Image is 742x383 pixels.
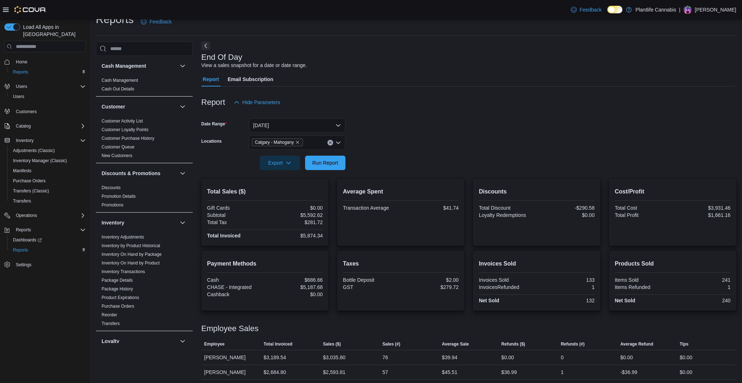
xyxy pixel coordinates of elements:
[13,82,30,91] button: Users
[207,277,264,283] div: Cash
[13,260,86,269] span: Settings
[615,259,730,268] h2: Products Sold
[102,338,177,345] button: Loyalty
[242,99,280,106] span: Hide Parameters
[7,67,89,77] button: Reports
[615,187,730,196] h2: Cost/Profit
[10,156,70,165] a: Inventory Manager (Classic)
[1,225,89,235] button: Reports
[252,138,303,146] span: Calgary - Mahogany
[13,211,86,220] span: Operations
[479,284,535,290] div: InvoicesRefunded
[13,188,49,194] span: Transfers (Classic)
[102,304,134,309] a: Purchase Orders
[7,156,89,166] button: Inventory Manager (Classic)
[178,62,187,70] button: Cash Management
[674,205,730,211] div: $3,931.46
[7,235,89,245] a: Dashboards
[266,277,323,283] div: $686.66
[16,123,31,129] span: Catalog
[607,13,608,14] span: Dark Mode
[501,368,517,377] div: $36.99
[10,246,31,254] a: Reports
[201,98,225,107] h3: Report
[13,237,42,243] span: Dashboards
[102,295,139,300] a: Product Expirations
[16,138,33,143] span: Inventory
[102,119,143,124] a: Customer Activity List
[635,5,676,14] p: Plantlife Cannabis
[13,260,34,269] a: Settings
[674,277,730,283] div: 241
[13,94,24,99] span: Users
[178,102,187,111] button: Customer
[231,95,283,110] button: Hide Parameters
[561,368,564,377] div: 1
[13,148,55,153] span: Adjustments (Classic)
[383,368,388,377] div: 57
[102,252,162,257] a: Inventory On Hand by Package
[102,202,124,208] span: Promotions
[538,298,595,303] div: 132
[102,144,134,150] span: Customer Queue
[561,353,564,362] div: 0
[102,269,145,274] a: Inventory Transactions
[102,170,177,177] button: Discounts & Promotions
[10,92,86,101] span: Users
[260,156,300,170] button: Export
[264,353,286,362] div: $3,189.54
[207,233,241,239] strong: Total Invoiced
[10,177,86,185] span: Purchase Orders
[138,14,174,29] a: Feedback
[327,140,333,146] button: Clear input
[10,146,86,155] span: Adjustments (Classic)
[102,135,155,141] span: Customer Purchase History
[102,153,132,159] span: New Customers
[343,277,399,283] div: Bottle Deposit
[674,298,730,303] div: 240
[479,205,535,211] div: Total Discount
[479,277,535,283] div: Invoices Sold
[479,259,594,268] h2: Invoices Sold
[264,368,286,377] div: $2,684.80
[695,5,736,14] p: [PERSON_NAME]
[102,103,177,110] button: Customer
[680,353,692,362] div: $0.00
[201,53,242,62] h3: End Of Day
[335,140,341,146] button: Open list of options
[10,146,58,155] a: Adjustments (Classic)
[207,259,323,268] h2: Payment Methods
[7,245,89,255] button: Reports
[249,118,345,133] button: [DATE]
[13,107,86,116] span: Customers
[1,121,89,131] button: Catalog
[323,341,341,347] span: Sales ($)
[674,284,730,290] div: 1
[10,197,34,205] a: Transfers
[102,278,133,283] a: Package Details
[264,156,296,170] span: Export
[10,177,49,185] a: Purchase Orders
[615,212,671,218] div: Total Profit
[620,368,637,377] div: -$36.99
[207,205,264,211] div: Gift Cards
[102,243,160,249] span: Inventory by Product Historical
[14,6,46,13] img: Cova
[102,277,133,283] span: Package Details
[343,187,459,196] h2: Average Spent
[402,205,459,211] div: $41.74
[102,185,121,190] a: Discounts
[102,219,124,226] h3: Inventory
[96,233,193,331] div: Inventory
[343,284,399,290] div: GST
[383,341,400,347] span: Sales (#)
[266,233,323,239] div: $5,874.34
[201,121,227,127] label: Date Range
[102,260,160,266] span: Inventory On Hand by Product
[479,298,499,303] strong: Net Sold
[207,187,323,196] h2: Total Sales ($)
[568,3,604,17] a: Feedback
[615,284,671,290] div: Items Refunded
